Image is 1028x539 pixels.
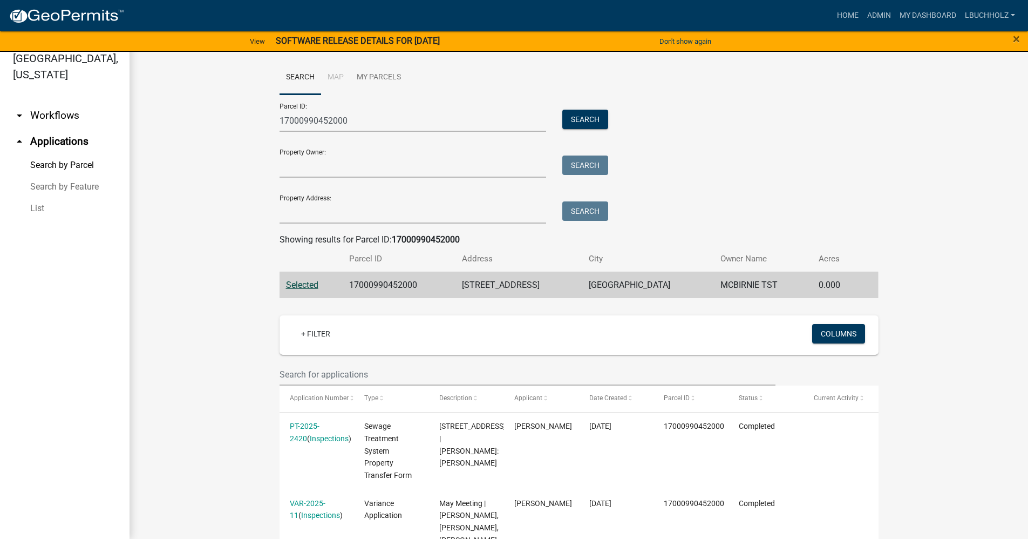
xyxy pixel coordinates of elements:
[833,5,863,26] a: Home
[814,394,859,402] span: Current Activity
[895,5,961,26] a: My Dashboard
[439,422,506,467] span: 46525 BIRCH GROVE DR | Buyer: Thomas Stoe
[582,272,714,298] td: [GEOGRAPHIC_DATA]
[514,499,572,508] span: Donovan Albright
[804,386,879,412] datatable-header-cell: Current Activity
[364,499,402,520] span: Variance Application
[290,422,319,443] a: PT-2025-2420
[589,499,611,508] span: 04/09/2025
[455,272,582,298] td: [STREET_ADDRESS]
[280,60,321,95] a: Search
[246,32,269,50] a: View
[714,246,812,272] th: Owner Name
[739,422,775,430] span: Completed
[664,499,724,508] span: 17000990452000
[301,511,340,520] a: Inspections
[812,324,865,343] button: Columns
[589,394,627,402] span: Date Created
[364,422,412,480] span: Sewage Treatment System Property Transfer Form
[290,499,325,520] a: VAR-2025-11
[290,394,349,402] span: Application Number
[582,246,714,272] th: City
[350,60,407,95] a: My Parcels
[562,201,608,221] button: Search
[739,394,758,402] span: Status
[664,422,724,430] span: 17000990452000
[812,246,860,272] th: Acres
[812,272,860,298] td: 0.000
[579,386,654,412] datatable-header-cell: Date Created
[354,386,429,412] datatable-header-cell: Type
[13,135,26,148] i: arrow_drop_up
[286,280,318,290] a: Selected
[439,394,472,402] span: Description
[455,246,582,272] th: Address
[13,109,26,122] i: arrow_drop_down
[504,386,579,412] datatable-header-cell: Applicant
[276,36,440,46] strong: SOFTWARE RELEASE DETAILS FOR [DATE]
[1013,32,1020,45] button: Close
[343,272,455,298] td: 17000990452000
[392,234,460,245] strong: 17000990452000
[364,394,378,402] span: Type
[310,434,349,443] a: Inspections
[714,272,812,298] td: MCBIRNIE TST
[290,497,344,522] div: ( )
[655,32,716,50] button: Don't show again
[343,246,455,272] th: Parcel ID
[664,394,690,402] span: Parcel ID
[280,363,776,386] input: Search for applications
[1013,31,1020,46] span: ×
[280,233,879,246] div: Showing results for Parcel ID:
[292,324,339,343] a: + Filter
[290,420,344,445] div: ( )
[514,422,572,430] span: Kim Brinks-Powers
[863,5,895,26] a: Admin
[514,394,542,402] span: Applicant
[589,422,611,430] span: 09/11/2025
[739,499,775,508] span: Completed
[653,386,729,412] datatable-header-cell: Parcel ID
[280,386,355,412] datatable-header-cell: Application Number
[562,110,608,129] button: Search
[729,386,804,412] datatable-header-cell: Status
[961,5,1019,26] a: lbuchholz
[429,386,504,412] datatable-header-cell: Description
[562,156,608,175] button: Search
